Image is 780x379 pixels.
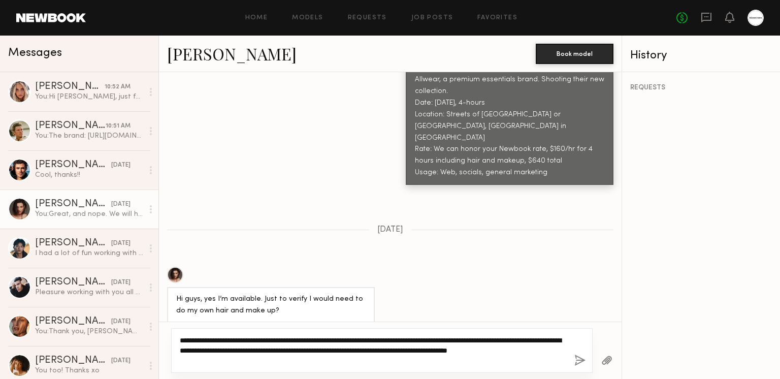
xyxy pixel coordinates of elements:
div: [DATE] [111,317,131,327]
a: [PERSON_NAME] [167,43,297,65]
div: [PERSON_NAME] [35,317,111,327]
div: [DATE] [111,239,131,248]
span: [DATE] [377,226,403,234]
div: [DATE] [111,161,131,170]
div: [PERSON_NAME] [35,199,111,209]
div: Hi [PERSON_NAME]! You recently applied to one of our casting calls and the client would like to b... [415,16,604,179]
div: You: The brand: [URL][DOMAIN_NAME] [URL][DOMAIN_NAME] [35,131,143,141]
a: Requests [348,15,387,21]
div: Cool, thanks!! [35,170,143,180]
div: [DATE] [111,278,131,288]
a: Models [292,15,323,21]
div: [DATE] [111,356,131,366]
div: You too! Thanks xo [35,366,143,375]
div: [PERSON_NAME] [35,356,111,366]
div: [PERSON_NAME] [35,160,111,170]
a: Job Posts [411,15,453,21]
div: [PERSON_NAME] [35,82,105,92]
div: History [630,50,772,61]
div: I had a lot of fun working with you and the team [DATE]. Thank you for the opportunity! [35,248,143,258]
div: You: Great, and nope. We will have a hair/makeup artist! [35,209,143,219]
span: Messages [8,47,62,59]
div: [PERSON_NAME] [35,277,111,288]
div: 10:52 AM [105,82,131,92]
a: Home [245,15,268,21]
div: 10:51 AM [106,121,131,131]
div: You: Hi [PERSON_NAME], just following up on this. Are you interested? [35,92,143,102]
div: REQUESTS [630,84,772,91]
div: Pleasure working with you all had a blast! [35,288,143,297]
div: [DATE] [111,200,131,209]
a: Favorites [477,15,517,21]
div: [PERSON_NAME] [35,121,106,131]
div: Hi guys, yes I’m available. Just to verify I would need to do my own hair and make up? [176,294,366,317]
a: Book model [536,49,613,57]
button: Book model [536,44,613,64]
div: [PERSON_NAME] [35,238,111,248]
div: You: Thank you, [PERSON_NAME]! [35,327,143,336]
